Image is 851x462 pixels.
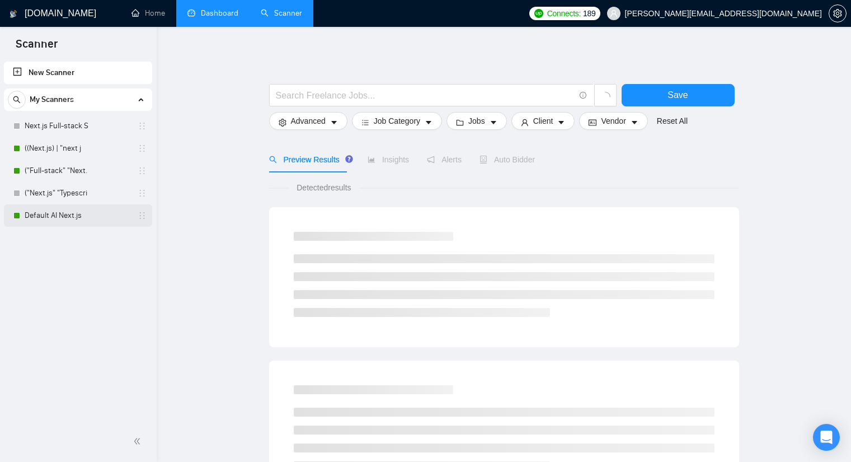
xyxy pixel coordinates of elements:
span: caret-down [490,118,497,127]
span: folder [456,118,464,127]
span: caret-down [631,118,638,127]
span: area-chart [368,156,375,164]
span: holder [138,211,147,220]
span: bars [361,118,369,127]
span: user [521,118,529,127]
span: double-left [133,436,144,447]
button: settingAdvancedcaret-down [269,112,347,130]
span: Jobs [468,115,485,127]
button: search [8,91,26,109]
span: holder [138,122,147,130]
a: Reset All [657,115,688,127]
a: Default AI Next.js [25,204,131,227]
button: setting [829,4,847,22]
span: Vendor [601,115,626,127]
a: setting [829,9,847,18]
span: 189 [583,7,595,20]
img: logo [10,5,17,23]
span: search [269,156,277,164]
span: Preview Results [269,155,350,164]
img: upwork-logo.png [534,9,543,18]
a: ("Full-stack" "Next. [25,160,131,182]
div: Tooltip anchor [344,154,354,164]
span: idcard [589,118,596,127]
span: setting [279,118,286,127]
span: holder [138,189,147,198]
a: ((Next.js) | "next j [25,137,131,160]
span: caret-down [330,118,338,127]
button: idcardVendorcaret-down [579,112,647,130]
button: Save [622,84,735,106]
span: Detected results [289,181,359,194]
span: Connects: [547,7,581,20]
span: My Scanners [30,88,74,111]
span: Scanner [7,36,67,59]
span: notification [427,156,435,164]
span: search [8,96,25,104]
div: Open Intercom Messenger [813,424,840,451]
span: Alerts [427,155,462,164]
span: Insights [368,155,409,164]
span: Save [667,88,688,102]
span: holder [138,166,147,175]
span: info-circle [580,92,587,99]
span: caret-down [425,118,432,127]
a: ("Next.js" "Typescri [25,182,131,204]
a: Next.js Full-stack S [25,115,131,137]
span: Advanced [291,115,326,127]
span: Client [533,115,553,127]
span: caret-down [557,118,565,127]
span: user [610,10,618,17]
span: setting [829,9,846,18]
a: searchScanner [261,8,302,18]
span: robot [479,156,487,164]
input: Search Freelance Jobs... [276,88,575,102]
a: homeHome [131,8,165,18]
span: loading [600,92,610,102]
span: holder [138,144,147,153]
span: Auto Bidder [479,155,535,164]
a: New Scanner [13,62,143,84]
li: New Scanner [4,62,152,84]
span: Job Category [374,115,420,127]
a: dashboardDashboard [187,8,238,18]
button: folderJobscaret-down [446,112,507,130]
button: userClientcaret-down [511,112,575,130]
button: barsJob Categorycaret-down [352,112,442,130]
li: My Scanners [4,88,152,227]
